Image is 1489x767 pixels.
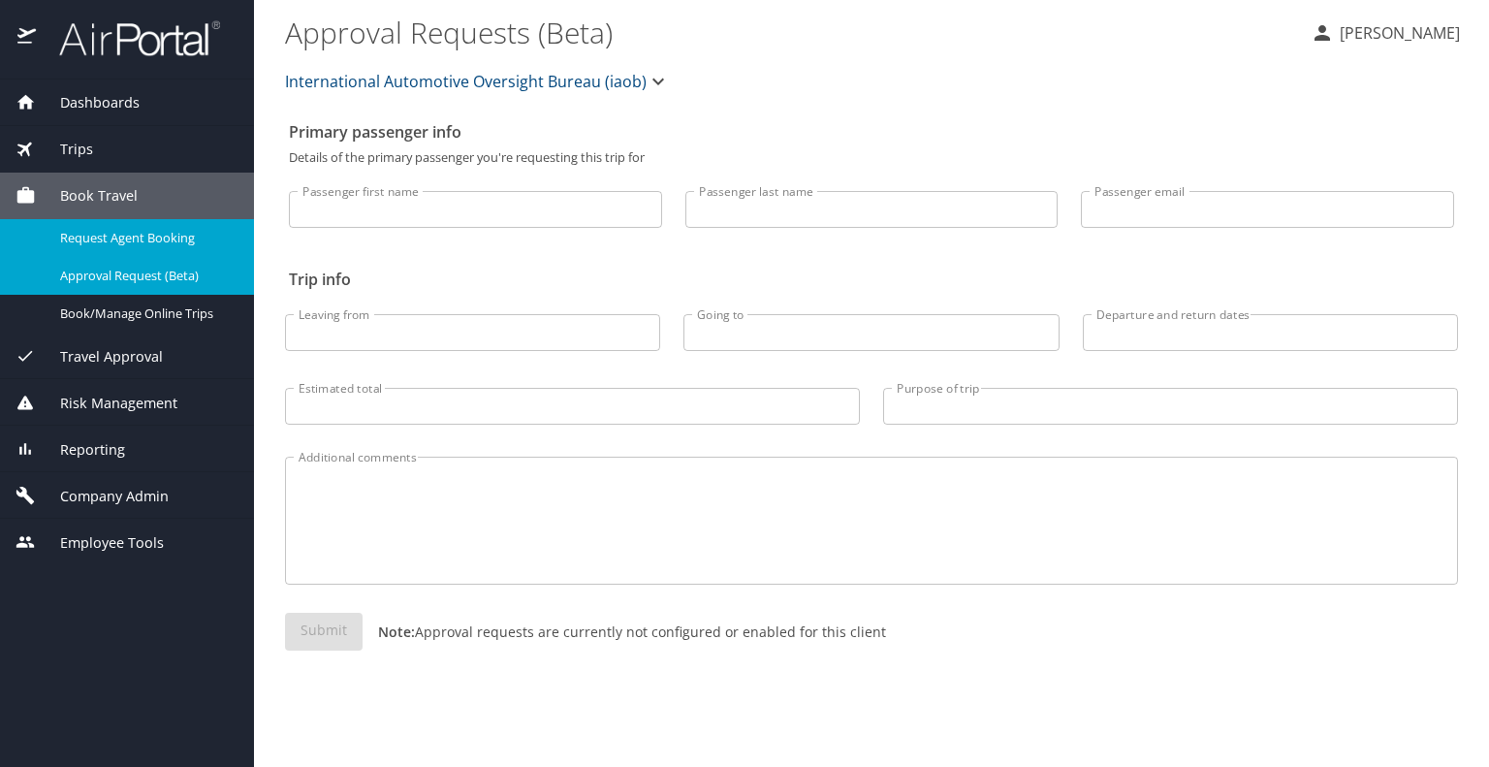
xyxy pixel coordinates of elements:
span: Employee Tools [36,532,164,554]
span: Trips [36,139,93,160]
h2: Primary passenger info [289,116,1454,147]
span: International Automotive Oversight Bureau (iaob) [285,68,647,95]
span: Reporting [36,439,125,461]
button: International Automotive Oversight Bureau (iaob) [277,62,678,101]
span: Approval Request (Beta) [60,267,231,285]
strong: Note: [378,623,415,641]
img: airportal-logo.png [38,19,220,57]
span: Dashboards [36,92,140,113]
span: Request Agent Booking [60,229,231,247]
p: [PERSON_NAME] [1334,21,1460,45]
h2: Trip info [289,264,1454,295]
span: Travel Approval [36,346,163,368]
img: icon-airportal.png [17,19,38,57]
span: Book/Manage Online Trips [60,304,231,323]
span: Company Admin [36,486,169,507]
p: Details of the primary passenger you're requesting this trip for [289,151,1454,164]
span: Risk Management [36,393,177,414]
p: Approval requests are currently not configured or enabled for this client [363,622,886,642]
h1: Approval Requests (Beta) [285,2,1295,62]
button: [PERSON_NAME] [1303,16,1468,50]
span: Book Travel [36,185,138,207]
